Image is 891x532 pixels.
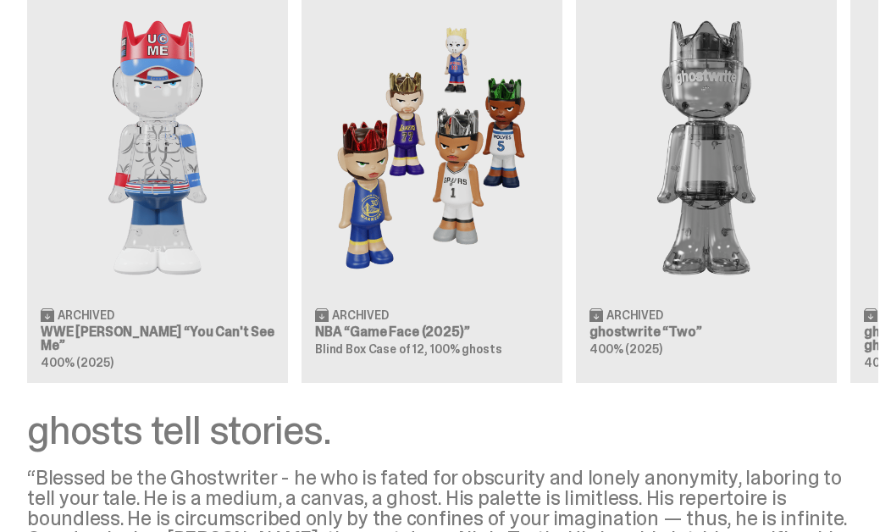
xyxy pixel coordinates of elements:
span: Archived [606,309,663,321]
h3: ghostwrite “Two” [589,325,823,339]
span: Archived [58,309,114,321]
img: Game Face (2025) [315,2,549,294]
span: Archived [332,309,389,321]
h3: WWE [PERSON_NAME] “You Can't See Me” [41,325,274,352]
span: 400% (2025) [41,355,113,370]
h3: NBA “Game Face (2025)” [315,325,549,339]
span: 400% (2025) [589,341,661,357]
img: Two [589,2,823,294]
div: ghosts tell stories. [27,410,851,451]
span: Blind Box Case of 12, 100% ghosts [315,341,501,357]
img: You Can't See Me [41,2,274,294]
